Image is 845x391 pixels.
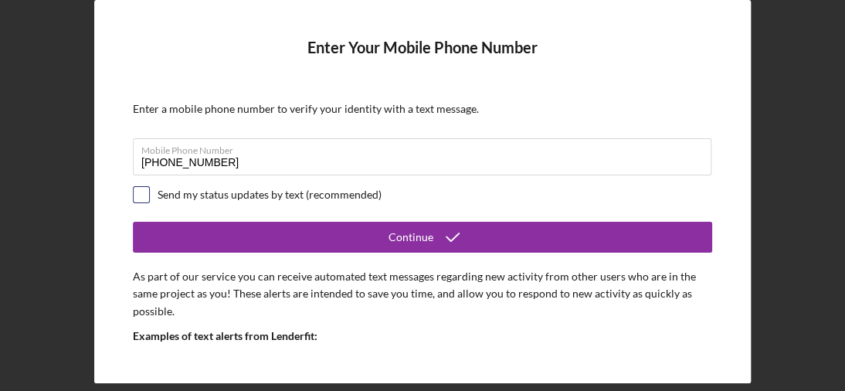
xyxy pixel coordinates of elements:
[133,39,712,80] h4: Enter Your Mobile Phone Number
[158,189,382,201] div: Send my status updates by text (recommended)
[133,222,712,253] button: Continue
[141,139,711,156] label: Mobile Phone Number
[133,103,712,115] div: Enter a mobile phone number to verify your identity with a text message.
[133,268,712,320] p: As part of our service you can receive automated text messages regarding new activity from other ...
[389,222,433,253] div: Continue
[133,328,712,345] p: Examples of text alerts from Lenderfit:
